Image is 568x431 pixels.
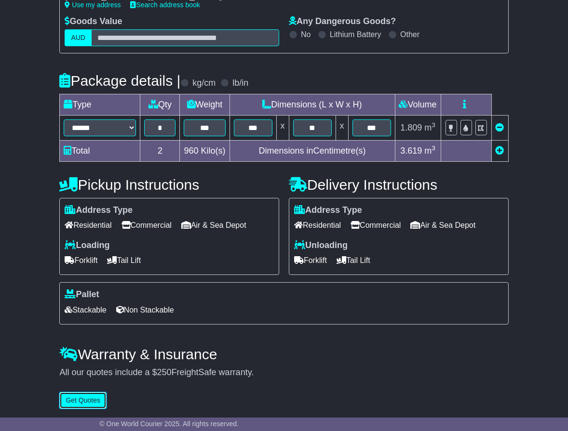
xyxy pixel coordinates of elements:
[59,367,508,378] div: All our quotes include a $ FreightSafe warranty.
[294,240,348,251] label: Unloading
[301,30,311,39] label: No
[432,121,435,129] sup: 3
[400,146,422,156] span: 3.619
[122,218,172,233] span: Commercial
[400,30,419,39] label: Other
[289,16,396,27] label: Any Dangerous Goods?
[65,218,111,233] span: Residential
[232,78,248,89] label: lb/in
[140,94,180,115] td: Qty
[337,253,370,268] span: Tail Lift
[59,73,180,89] h4: Package details |
[60,140,140,161] td: Total
[59,177,279,193] h4: Pickup Instructions
[276,115,289,140] td: x
[65,29,92,46] label: AUD
[107,253,141,268] span: Tail Lift
[65,253,97,268] span: Forklift
[230,140,395,161] td: Dimensions in Centimetre(s)
[496,146,504,156] a: Add new item
[351,218,401,233] span: Commercial
[330,30,381,39] label: Lithium Battery
[181,218,246,233] span: Air & Sea Depot
[400,123,422,132] span: 1.809
[289,177,509,193] h4: Delivery Instructions
[65,240,109,251] label: Loading
[65,16,122,27] label: Goods Value
[192,78,216,89] label: kg/cm
[294,253,327,268] span: Forklift
[395,94,441,115] td: Volume
[59,392,107,409] button: Get Quotes
[99,420,239,428] span: © One World Courier 2025. All rights reserved.
[130,1,200,9] a: Search address book
[424,146,435,156] span: m
[65,289,99,300] label: Pallet
[496,123,504,132] a: Remove this item
[157,367,172,377] span: 250
[411,218,476,233] span: Air & Sea Depot
[65,1,121,9] a: Use my address
[180,140,230,161] td: Kilo(s)
[294,218,341,233] span: Residential
[294,205,362,216] label: Address Type
[140,140,180,161] td: 2
[65,205,133,216] label: Address Type
[180,94,230,115] td: Weight
[184,146,198,156] span: 960
[432,144,435,152] sup: 3
[116,302,174,317] span: Non Stackable
[65,302,106,317] span: Stackable
[59,346,508,362] h4: Warranty & Insurance
[230,94,395,115] td: Dimensions (L x W x H)
[336,115,348,140] td: x
[60,94,140,115] td: Type
[424,123,435,132] span: m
